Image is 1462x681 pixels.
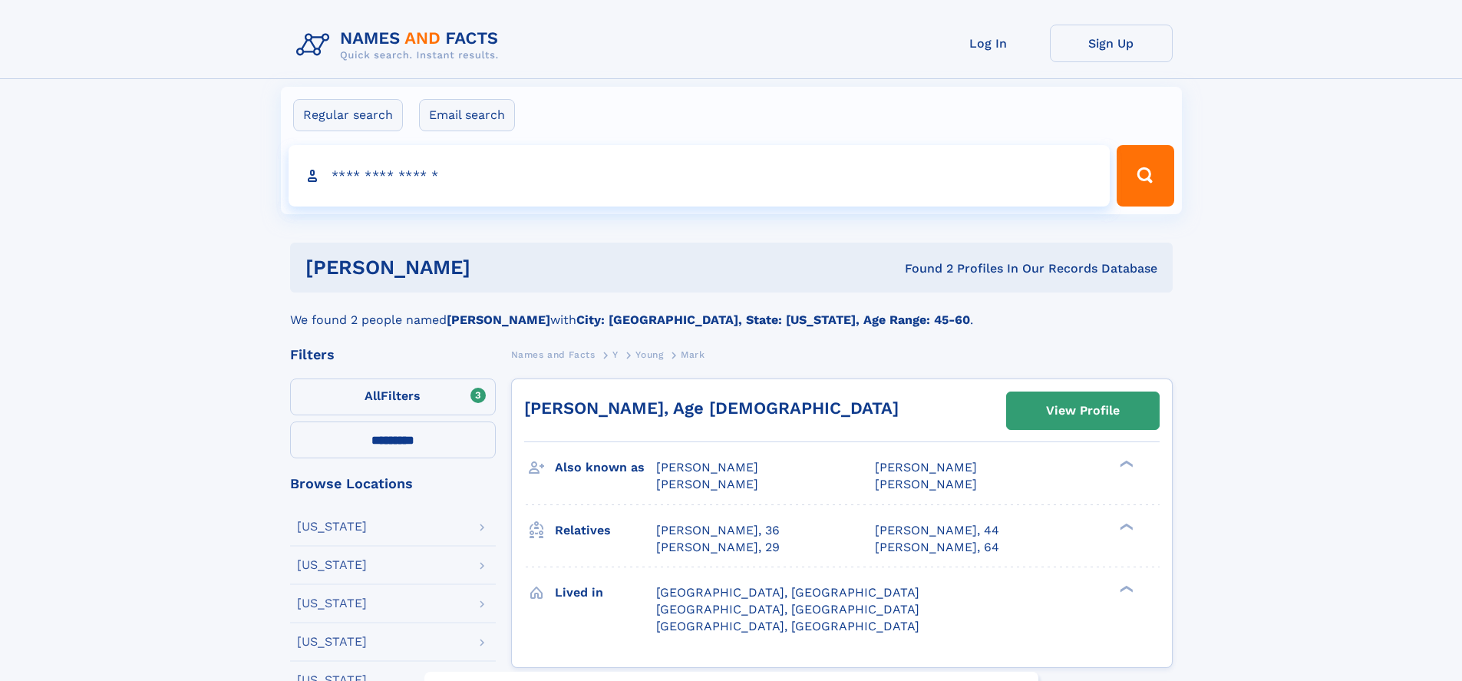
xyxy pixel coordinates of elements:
span: Mark [681,349,705,360]
label: Regular search [293,99,403,131]
span: [GEOGRAPHIC_DATA], [GEOGRAPHIC_DATA] [656,619,919,633]
a: Names and Facts [511,345,596,364]
span: [PERSON_NAME] [875,477,977,491]
label: Filters [290,379,496,415]
div: Filters [290,348,496,362]
button: Search Button [1117,145,1173,207]
span: All [365,388,381,403]
div: ❯ [1116,459,1134,469]
span: Young [635,349,663,360]
b: [PERSON_NAME] [447,312,550,327]
a: [PERSON_NAME], 44 [875,522,999,539]
a: [PERSON_NAME], 36 [656,522,780,539]
h3: Also known as [555,455,656,481]
a: [PERSON_NAME], Age [DEMOGRAPHIC_DATA] [524,398,899,418]
a: [PERSON_NAME], 29 [656,539,780,556]
a: [PERSON_NAME], 64 [875,539,999,556]
h3: Lived in [555,580,656,606]
a: Log In [927,25,1050,62]
div: [US_STATE] [297,521,367,533]
a: Y [612,345,619,364]
input: search input [289,145,1111,207]
a: Young [635,345,663,364]
h3: Relatives [555,517,656,544]
div: ❯ [1116,521,1134,531]
img: Logo Names and Facts [290,25,511,66]
div: [US_STATE] [297,636,367,648]
span: [GEOGRAPHIC_DATA], [GEOGRAPHIC_DATA] [656,585,919,600]
div: Found 2 Profiles In Our Records Database [688,260,1157,277]
a: Sign Up [1050,25,1173,62]
b: City: [GEOGRAPHIC_DATA], State: [US_STATE], Age Range: 45-60 [576,312,970,327]
label: Email search [419,99,515,131]
div: [US_STATE] [297,597,367,610]
div: Browse Locations [290,477,496,491]
h1: [PERSON_NAME] [305,258,688,277]
div: We found 2 people named with . [290,293,1173,329]
span: [GEOGRAPHIC_DATA], [GEOGRAPHIC_DATA] [656,602,919,617]
span: [PERSON_NAME] [875,460,977,474]
span: [PERSON_NAME] [656,460,758,474]
div: View Profile [1046,393,1120,428]
span: Y [612,349,619,360]
a: View Profile [1007,392,1159,429]
span: [PERSON_NAME] [656,477,758,491]
div: [US_STATE] [297,559,367,571]
div: ❯ [1116,583,1134,593]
